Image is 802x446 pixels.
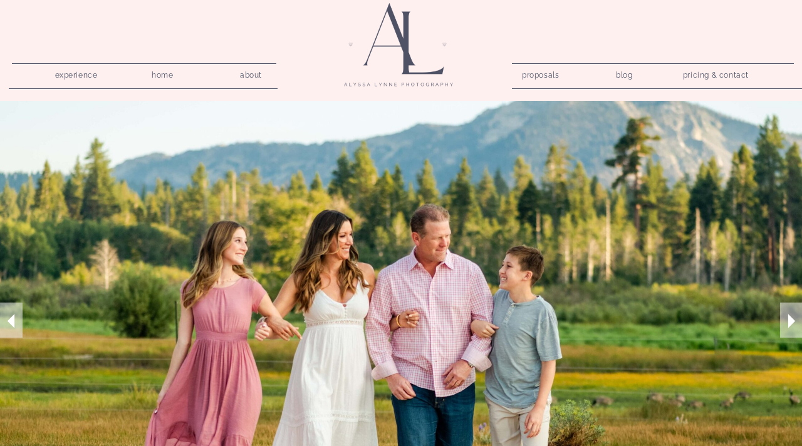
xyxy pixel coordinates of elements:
a: blog [607,67,642,79]
a: experience [46,67,106,79]
a: about [233,67,269,79]
a: proposals [522,67,558,79]
a: pricing & contact [678,67,754,85]
a: home [145,67,180,79]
